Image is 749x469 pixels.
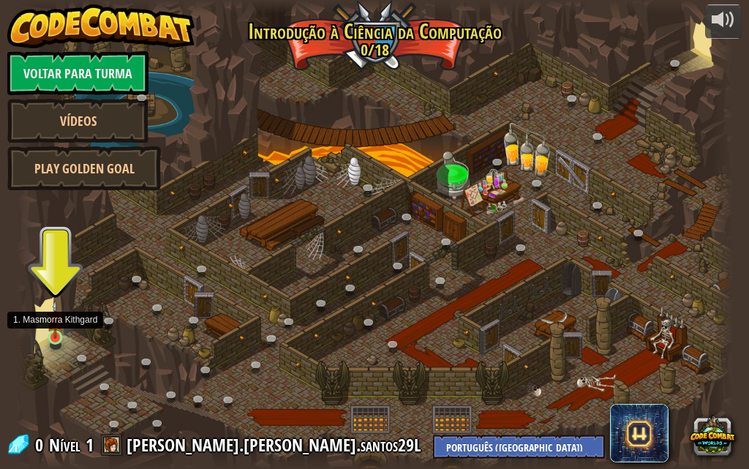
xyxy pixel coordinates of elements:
[86,433,94,457] span: 1
[127,433,426,457] a: [PERSON_NAME].[PERSON_NAME].santos29L
[7,146,161,190] a: Play Golden Goal
[705,4,742,39] button: Ajuste o volume
[49,433,80,457] span: Nível
[35,433,48,457] span: 0
[47,300,64,339] img: level-banner-unstarted.png
[7,51,148,95] a: Voltar para Turma
[7,99,148,143] a: Vídeos
[7,4,195,48] img: CodeCombat - Learn how to code by playing a game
